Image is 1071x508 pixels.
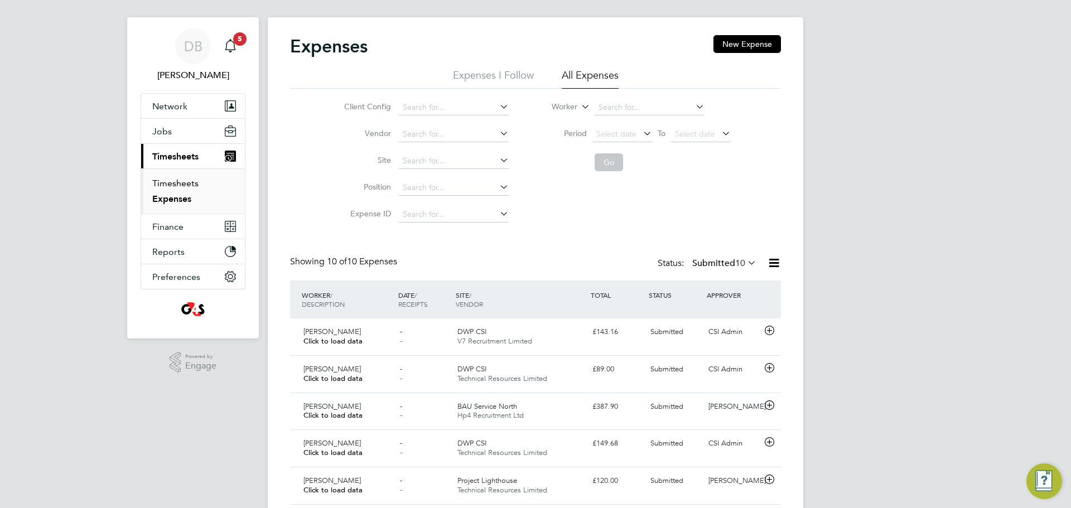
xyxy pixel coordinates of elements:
span: Hp4 Recruitment Ltd [457,410,524,420]
span: DB [184,39,202,54]
div: CSI Admin [704,360,762,379]
button: Network [141,94,245,118]
label: Vendor [341,128,391,138]
input: Search for... [399,127,509,142]
span: Reports [152,246,185,257]
input: Search for... [399,100,509,115]
div: £149.68 [588,434,646,453]
a: Timesheets [152,178,199,188]
span: Select date [675,129,715,139]
span: Submitted [650,401,683,411]
div: SITE [453,285,588,314]
span: 10 [735,258,745,269]
span: BAU Service North [457,401,517,411]
div: £89.00 [588,360,646,379]
input: Search for... [399,153,509,169]
button: Timesheets [141,144,245,168]
span: [PERSON_NAME] [303,364,361,374]
span: Click to load data [303,448,363,457]
span: RECEIPTS [398,299,428,308]
span: Project Lighthouse [457,476,517,485]
nav: Main navigation [127,17,259,338]
span: Click to load data [303,336,363,346]
div: £120.00 [588,472,646,490]
a: Expenses [152,193,191,204]
span: 10 Expenses [327,256,397,267]
li: Expenses I Follow [453,69,534,89]
div: £143.16 [588,323,646,341]
button: Preferences [141,264,245,289]
span: Click to load data [303,485,363,495]
button: Go [595,153,623,171]
span: - [400,401,402,411]
li: All Expenses [562,69,619,89]
input: Search for... [595,100,705,115]
a: Powered byEngage [170,352,217,373]
a: 5 [219,28,242,64]
span: - [400,476,402,485]
span: Click to load data [303,410,363,420]
span: Submitted [650,476,683,485]
span: V7 Recruitment Limited [457,336,532,346]
div: WORKER [299,285,395,314]
img: g4sssuk-logo-retina.png [179,301,208,318]
span: - [400,410,402,420]
span: - [400,485,402,495]
span: Submitted [650,438,683,448]
div: Timesheets [141,168,245,214]
span: / [414,291,417,299]
label: Period [537,128,587,138]
span: To [654,126,669,141]
div: £387.90 [588,398,646,416]
div: Showing [290,256,399,268]
span: [PERSON_NAME] [303,327,361,336]
label: Expense ID [341,209,391,219]
span: Select date [596,129,636,139]
div: [PERSON_NAME] [704,398,762,416]
span: - [400,374,402,383]
div: TOTAL [588,285,646,305]
span: Engage [185,361,216,371]
span: [PERSON_NAME] [303,438,361,448]
a: Go to home page [141,301,245,318]
input: Search for... [399,207,509,222]
input: Search for... [399,180,509,196]
button: Reports [141,239,245,264]
span: Submitted [650,327,683,336]
span: Finance [152,221,184,232]
button: Finance [141,214,245,239]
span: DWP CSI [457,327,486,336]
button: Engage Resource Center [1026,463,1062,499]
h2: Expenses [290,35,368,57]
span: - [400,327,402,336]
span: Powered by [185,352,216,361]
span: - [400,364,402,374]
div: STATUS [646,285,704,305]
div: Status: [658,256,759,272]
button: New Expense [713,35,781,53]
span: DESCRIPTION [302,299,345,308]
span: Preferences [152,272,200,282]
label: Submitted [692,258,756,269]
span: Submitted [650,364,683,374]
span: Click to load data [303,374,363,383]
div: CSI Admin [704,323,762,341]
span: 5 [233,32,247,46]
span: Timesheets [152,151,199,162]
label: Worker [527,101,577,113]
span: [PERSON_NAME] [303,401,361,411]
span: - [400,438,402,448]
span: Network [152,101,187,112]
span: Jobs [152,126,172,137]
label: Client Config [341,101,391,112]
span: 10 of [327,256,347,267]
span: / [469,291,471,299]
span: - [400,448,402,457]
div: APPROVER [704,285,762,305]
div: DATE [395,285,454,314]
button: Jobs [141,119,245,143]
label: Site [341,155,391,165]
label: Position [341,182,391,192]
span: David Bringhurst [141,69,245,82]
span: Technical Resources Limited [457,485,547,495]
